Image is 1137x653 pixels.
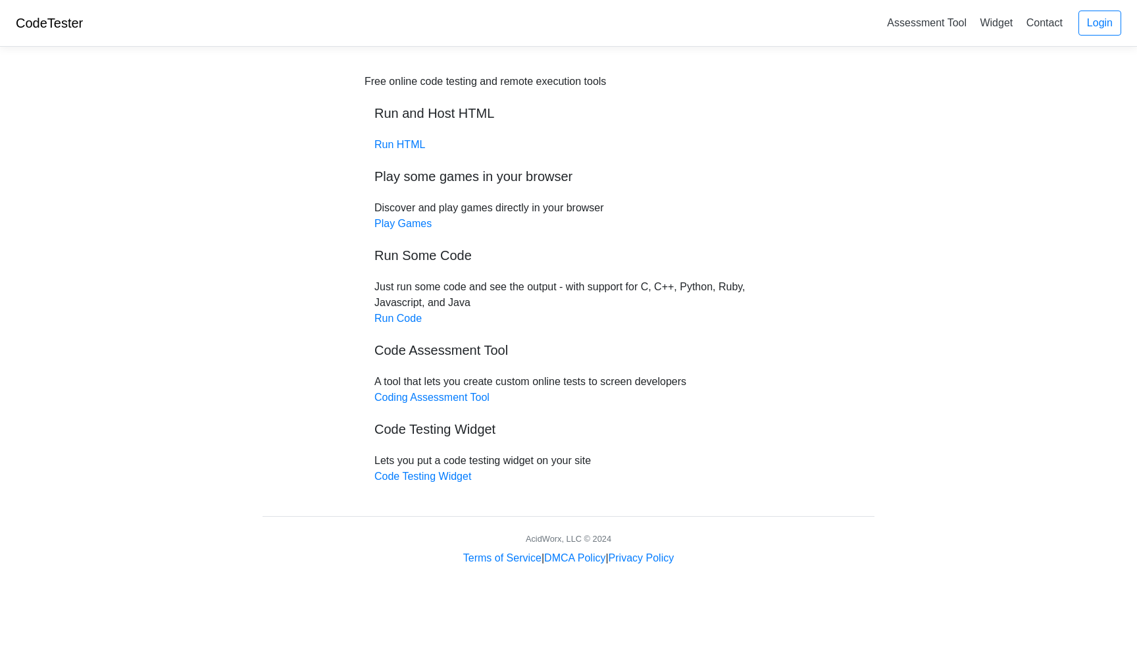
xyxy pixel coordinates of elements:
a: Terms of Service [463,552,542,563]
div: AcidWorx, LLC © 2024 [526,533,611,545]
h5: Code Assessment Tool [374,342,763,358]
a: CodeTester [16,16,83,30]
div: Free online code testing and remote execution tools [365,74,606,90]
h5: Play some games in your browser [374,169,763,184]
a: Login [1078,11,1121,36]
a: Code Testing Widget [374,471,471,482]
a: Privacy Policy [609,552,674,563]
a: Run Code [374,313,422,324]
div: | | [463,550,674,566]
h5: Run Some Code [374,248,763,263]
h5: Code Testing Widget [374,421,763,437]
a: DMCA Policy [544,552,605,563]
a: Contact [1021,12,1068,34]
a: Widget [974,12,1018,34]
div: Discover and play games directly in your browser Just run some code and see the output - with sup... [365,74,772,484]
a: Play Games [374,218,432,229]
a: Run HTML [374,139,425,150]
h5: Run and Host HTML [374,105,763,121]
a: Assessment Tool [882,12,972,34]
a: Coding Assessment Tool [374,392,490,403]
